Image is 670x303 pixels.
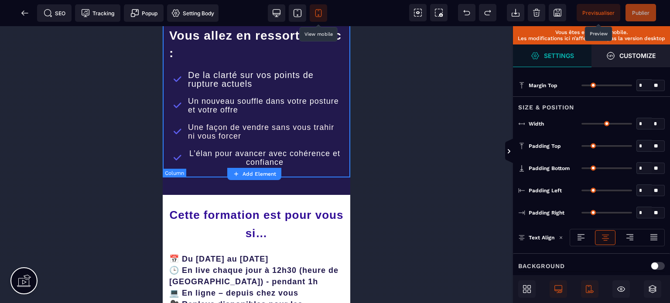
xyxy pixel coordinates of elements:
[517,35,666,41] p: Les modifications ici n’affecterons pas la version desktop
[243,171,276,177] strong: Add Element
[7,1,181,36] div: Vous allez en ressortir avec :
[529,82,557,89] span: Margin Top
[25,97,179,114] div: Une façon de vendre sans vous trahir ni vous forcer
[430,4,448,21] span: Screenshot
[559,235,563,240] img: loading
[409,4,427,21] span: View components
[7,261,181,272] div: 💻 En ligne – depuis chez vous
[513,44,591,67] span: Settings
[518,280,536,298] span: Open Blocks
[529,165,570,172] span: Padding Bottom
[227,168,281,180] button: Add Element
[7,238,181,261] div: 🕒 En live chaque jour à 12h30 (heure de [GEOGRAPHIC_DATA]) - pendant 1h
[612,280,630,298] span: Hide/Show Block
[529,143,561,150] span: Padding Top
[23,68,181,90] text: Un nouveau souffle dans votre posture et votre offre
[171,9,214,17] span: Setting Body
[7,180,181,216] div: Cette formation est pour vous si…
[7,272,181,295] div: 🎥 Replays disponibles pour les inscrit·es pour une durée limitée
[644,280,661,298] span: Open Layers
[582,10,615,16] span: Previsualiser
[529,187,562,194] span: Padding Left
[518,261,565,271] p: Background
[544,52,574,59] strong: Settings
[130,9,157,17] span: Popup
[577,4,620,21] span: Preview
[581,280,598,298] span: Mobile Only
[81,9,114,17] span: Tracking
[550,280,567,298] span: Desktop Only
[518,233,554,242] p: Text Align
[619,52,656,59] strong: Customize
[591,44,670,67] span: Open Style Manager
[529,120,544,127] span: Width
[517,29,666,35] p: Vous êtes en version mobile.
[632,10,649,16] span: Publier
[529,209,564,216] span: Padding Right
[513,96,670,112] div: Size & Position
[7,227,181,238] div: 📅 Du [DATE] au [DATE]
[25,44,179,62] div: De la clarté sur vos points de rupture actuels
[25,123,179,140] div: L’élan pour avancer avec cohérence et confiance
[44,9,65,17] span: SEO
